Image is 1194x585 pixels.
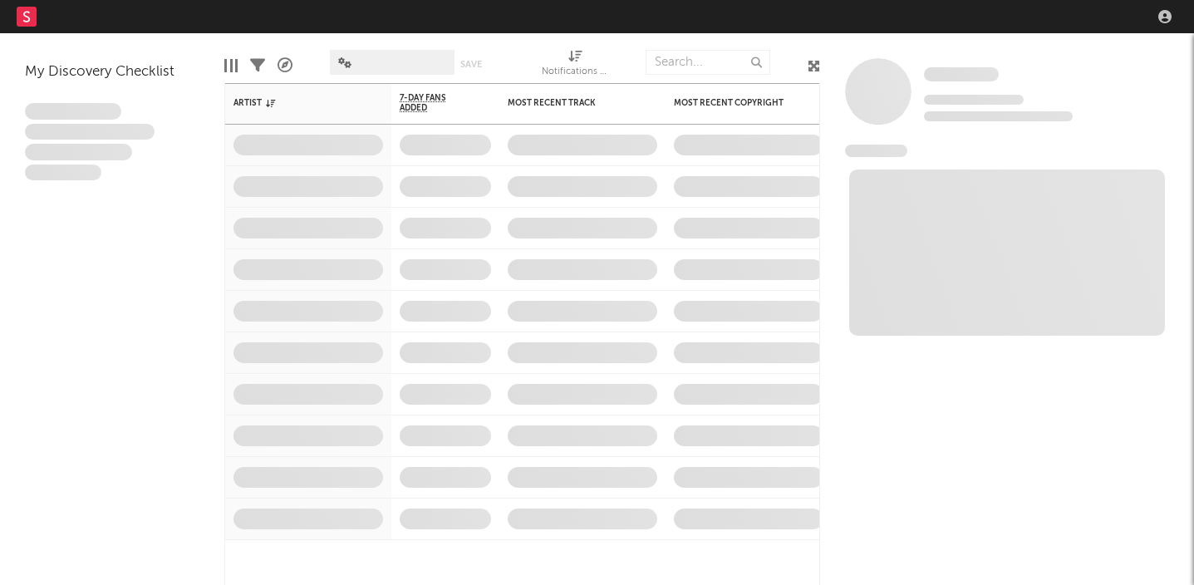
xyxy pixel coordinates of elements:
[25,144,132,160] span: Praesent ac interdum
[845,145,907,157] span: News Feed
[250,42,265,90] div: Filters
[508,98,632,108] div: Most Recent Track
[924,95,1024,105] span: Tracking Since: [DATE]
[924,66,999,83] a: Some Artist
[646,50,770,75] input: Search...
[25,103,121,120] span: Lorem ipsum dolor
[674,98,798,108] div: Most Recent Copyright
[924,67,999,81] span: Some Artist
[542,42,608,90] div: Notifications (Artist)
[25,62,199,82] div: My Discovery Checklist
[25,124,155,140] span: Integer aliquet in purus et
[278,42,292,90] div: A&R Pipeline
[25,165,101,181] span: Aliquam viverra
[542,62,608,82] div: Notifications (Artist)
[233,98,358,108] div: Artist
[460,60,482,69] button: Save
[400,93,466,113] span: 7-Day Fans Added
[924,111,1073,121] span: 0 fans last week
[224,42,238,90] div: Edit Columns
